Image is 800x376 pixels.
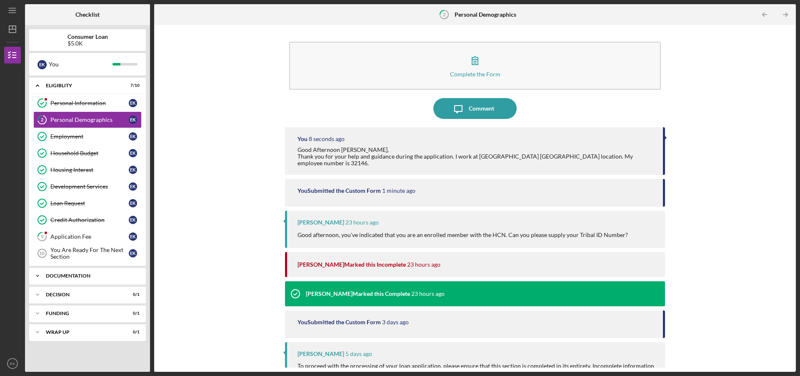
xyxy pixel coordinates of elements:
[50,183,129,190] div: Development Services
[50,217,129,223] div: Credit Authorization
[75,11,100,18] b: Checklist
[49,57,112,71] div: You
[67,33,108,40] b: Consumer Loan
[297,319,381,326] div: You Submitted the Custom Form
[129,99,137,107] div: E K
[129,232,137,241] div: E K
[50,116,129,123] div: Personal Demographics
[469,98,494,119] div: Comment
[46,311,119,316] div: Funding
[41,117,43,123] tspan: 2
[46,292,119,297] div: Decision
[382,187,415,194] time: 2025-09-02 17:15
[407,261,440,268] time: 2025-09-01 18:20
[125,330,140,335] div: 0 / 1
[129,182,137,191] div: E K
[443,12,445,17] tspan: 2
[33,145,142,162] a: Household BudgetEK
[33,228,142,245] a: 9Application FeeEK
[46,330,119,335] div: Wrap up
[345,219,379,226] time: 2025-09-01 18:20
[455,11,516,18] b: Personal Demographics
[50,167,129,173] div: Housing Interest
[50,233,129,240] div: Application Fee
[129,116,137,124] div: E K
[46,83,119,88] div: Eligiblity
[433,98,517,119] button: Comment
[297,136,307,142] div: You
[297,261,406,268] div: [PERSON_NAME] Marked this Incomplete
[297,146,655,167] div: Good Afternoon [PERSON_NAME], Thank you for your help and guidance during the application. I work...
[129,132,137,141] div: E K
[50,200,129,207] div: Loan Request
[297,187,381,194] div: You Submitted the Custom Form
[37,60,47,69] div: E K
[125,83,140,88] div: 7 / 10
[125,292,140,297] div: 0 / 1
[33,111,142,128] a: 2Personal DemographicsEK
[129,249,137,257] div: E K
[309,136,345,142] time: 2025-09-02 17:16
[297,230,628,240] p: Good afternoon, you've indicated that you are an enrolled member with the HCN. Can you please sup...
[50,150,129,156] div: Household Budget
[411,290,445,297] time: 2025-09-01 18:19
[129,216,137,224] div: E K
[33,162,142,178] a: Housing InterestEK
[129,199,137,207] div: E K
[33,128,142,145] a: EmploymentEK
[50,100,129,106] div: Personal Information
[297,219,344,226] div: [PERSON_NAME]
[450,71,500,77] div: Complete the Form
[39,251,44,256] tspan: 10
[297,351,344,357] div: [PERSON_NAME]
[289,42,661,90] button: Complete the Form
[4,355,21,372] button: EK
[306,290,410,297] div: [PERSON_NAME] Marked this Complete
[50,133,129,140] div: Employment
[46,273,135,278] div: Documentation
[33,178,142,195] a: Development ServicesEK
[50,247,129,260] div: You Are Ready For The Next Section
[33,195,142,212] a: Loan RequestEK
[41,234,44,240] tspan: 9
[129,149,137,157] div: E K
[33,212,142,228] a: Credit AuthorizationEK
[382,319,409,326] time: 2025-08-30 14:11
[129,166,137,174] div: E K
[345,351,372,357] time: 2025-08-28 17:21
[33,245,142,262] a: 10You Are Ready For The Next SectionEK
[10,361,15,366] text: EK
[125,311,140,316] div: 0 / 1
[67,40,108,47] div: $5.0K
[33,95,142,111] a: Personal InformationEK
